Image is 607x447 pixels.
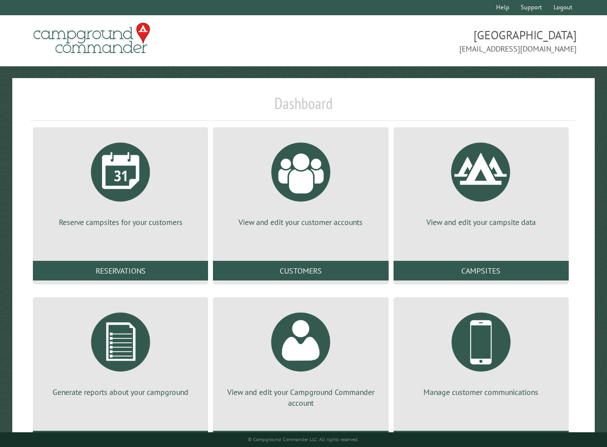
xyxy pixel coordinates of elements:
[45,387,196,397] p: Generate reports about your campground
[30,94,577,121] h1: Dashboard
[394,261,569,280] a: Campsites
[225,135,376,227] a: View and edit your customer accounts
[405,387,557,397] p: Manage customer communications
[225,387,376,409] p: View and edit your Campground Commander account
[45,217,196,227] p: Reserve campsites for your customers
[30,19,153,57] img: Campground Commander
[225,305,376,409] a: View and edit your Campground Commander account
[225,217,376,227] p: View and edit your customer accounts
[45,135,196,227] a: Reserve campsites for your customers
[213,261,388,280] a: Customers
[405,217,557,227] p: View and edit your campsite data
[304,27,577,55] span: [GEOGRAPHIC_DATA] [EMAIL_ADDRESS][DOMAIN_NAME]
[33,261,208,280] a: Reservations
[248,436,359,443] small: © Campground Commander LLC. All rights reserved.
[405,305,557,397] a: Manage customer communications
[45,305,196,397] a: Generate reports about your campground
[405,135,557,227] a: View and edit your campsite data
